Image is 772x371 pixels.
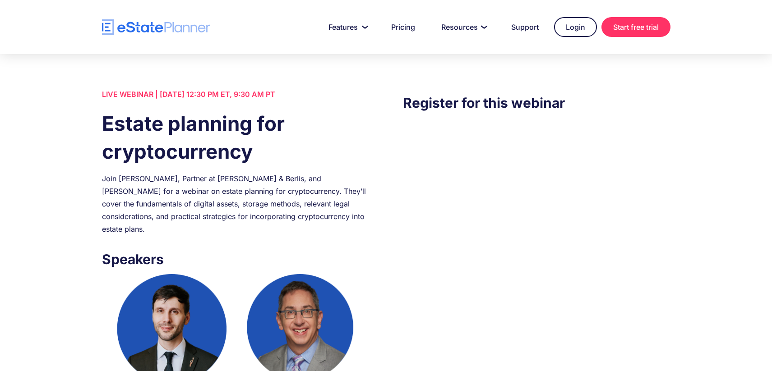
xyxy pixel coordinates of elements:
a: Login [554,17,597,37]
div: Join [PERSON_NAME], Partner at [PERSON_NAME] & Berlis, and [PERSON_NAME] for a webinar on estate ... [102,172,369,235]
a: Start free trial [601,17,670,37]
a: Pricing [380,18,426,36]
iframe: Form 0 [403,131,670,284]
h1: Estate planning for cryptocurrency [102,110,369,165]
div: LIVE WEBINAR | [DATE] 12:30 PM ET, 9:30 AM PT [102,88,369,101]
a: Features [318,18,376,36]
a: Support [500,18,550,36]
a: Resources [430,18,496,36]
h3: Register for this webinar [403,92,670,113]
a: home [102,19,210,35]
h3: Speakers [102,249,369,270]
